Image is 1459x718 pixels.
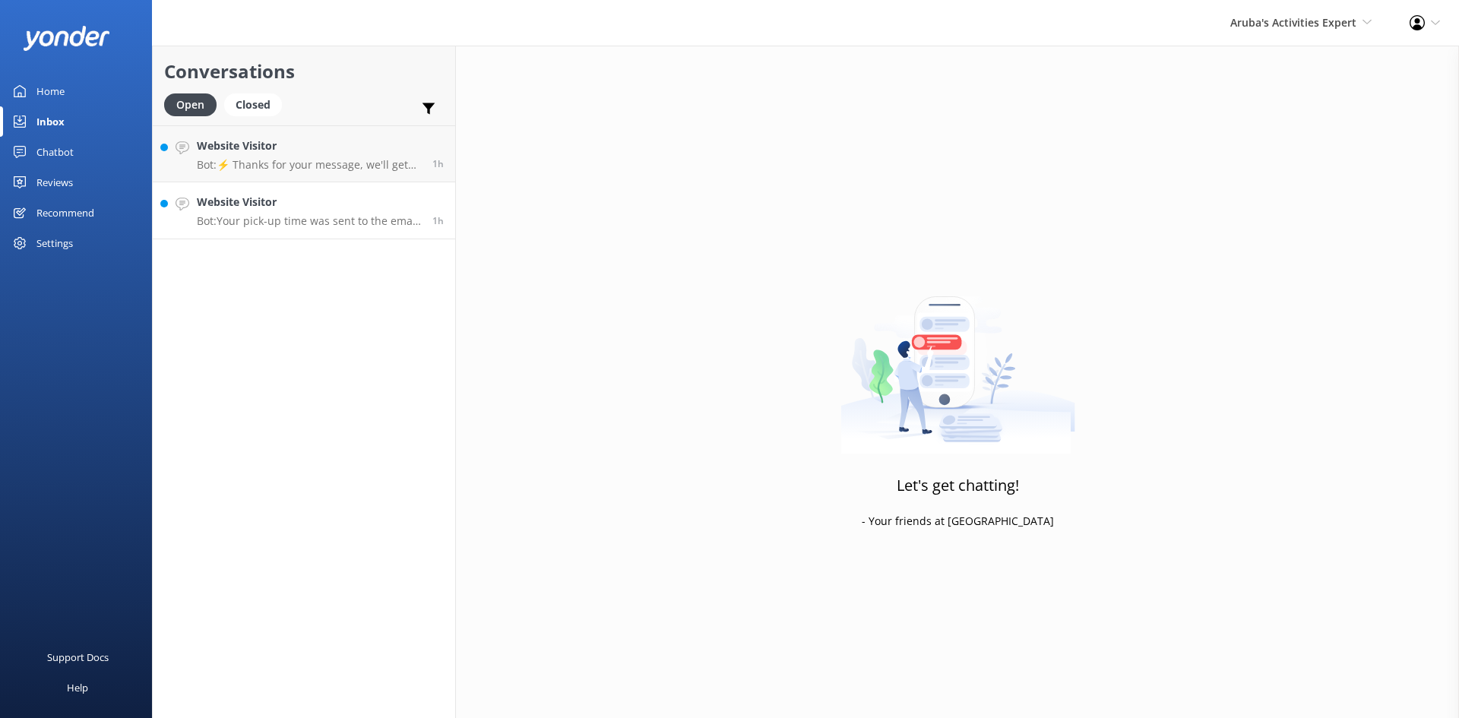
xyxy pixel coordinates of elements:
a: Open [164,96,224,112]
p: Bot: ⚡ Thanks for your message, we'll get back to you as soon as we can. [197,158,421,172]
a: Website VisitorBot:⚡ Thanks for your message, we'll get back to you as soon as we can.1h [153,125,455,182]
span: Aruba's Activities Expert [1230,15,1356,30]
div: Support Docs [47,642,109,672]
div: Reviews [36,167,73,198]
div: Chatbot [36,137,74,167]
div: Home [36,76,65,106]
p: - Your friends at [GEOGRAPHIC_DATA] [862,513,1054,530]
div: Inbox [36,106,65,137]
img: artwork of a man stealing a conversation from at giant smartphone [840,264,1075,454]
div: Recommend [36,198,94,228]
a: Closed [224,96,290,112]
p: Bot: Your pick-up time was sent to the email used to book your tour. Please check your spam folde... [197,214,421,228]
h4: Website Visitor [197,138,421,154]
a: Website VisitorBot:Your pick-up time was sent to the email used to book your tour. Please check y... [153,182,455,239]
h4: Website Visitor [197,194,421,210]
div: Open [164,93,217,116]
img: yonder-white-logo.png [23,26,110,51]
span: Oct 10 2025 04:23pm (UTC -04:00) America/Caracas [432,157,444,170]
div: Closed [224,93,282,116]
div: Settings [36,228,73,258]
span: Oct 10 2025 04:03pm (UTC -04:00) America/Caracas [432,214,444,227]
h2: Conversations [164,57,444,86]
h3: Let's get chatting! [897,473,1019,498]
div: Help [67,672,88,703]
